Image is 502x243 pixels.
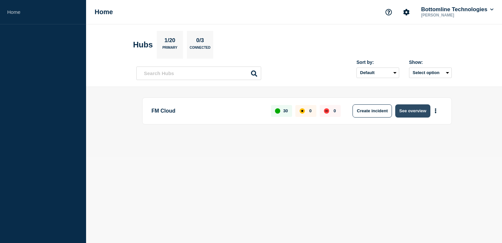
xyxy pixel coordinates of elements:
p: 0 [309,108,311,113]
div: Sort by: [356,60,399,65]
div: affected [300,108,305,114]
button: See overview [395,104,430,118]
p: FM Cloud [151,104,263,118]
p: 0 [333,108,336,113]
h2: Hubs [133,40,153,49]
p: 0/3 [194,37,207,46]
button: More actions [431,105,440,117]
p: 1/20 [162,37,178,46]
h1: Home [95,8,113,16]
p: 30 [283,108,288,113]
div: up [275,108,280,114]
p: Connected [190,46,210,53]
div: Show: [409,60,452,65]
input: Search Hubs [136,67,261,80]
select: Sort by [356,67,399,78]
button: Select option [409,67,452,78]
button: Support [382,5,396,19]
p: [PERSON_NAME] [420,13,488,17]
p: Primary [162,46,177,53]
div: down [324,108,329,114]
button: Account settings [399,5,413,19]
button: Bottomline Technologies [420,6,495,13]
button: Create incident [353,104,392,118]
